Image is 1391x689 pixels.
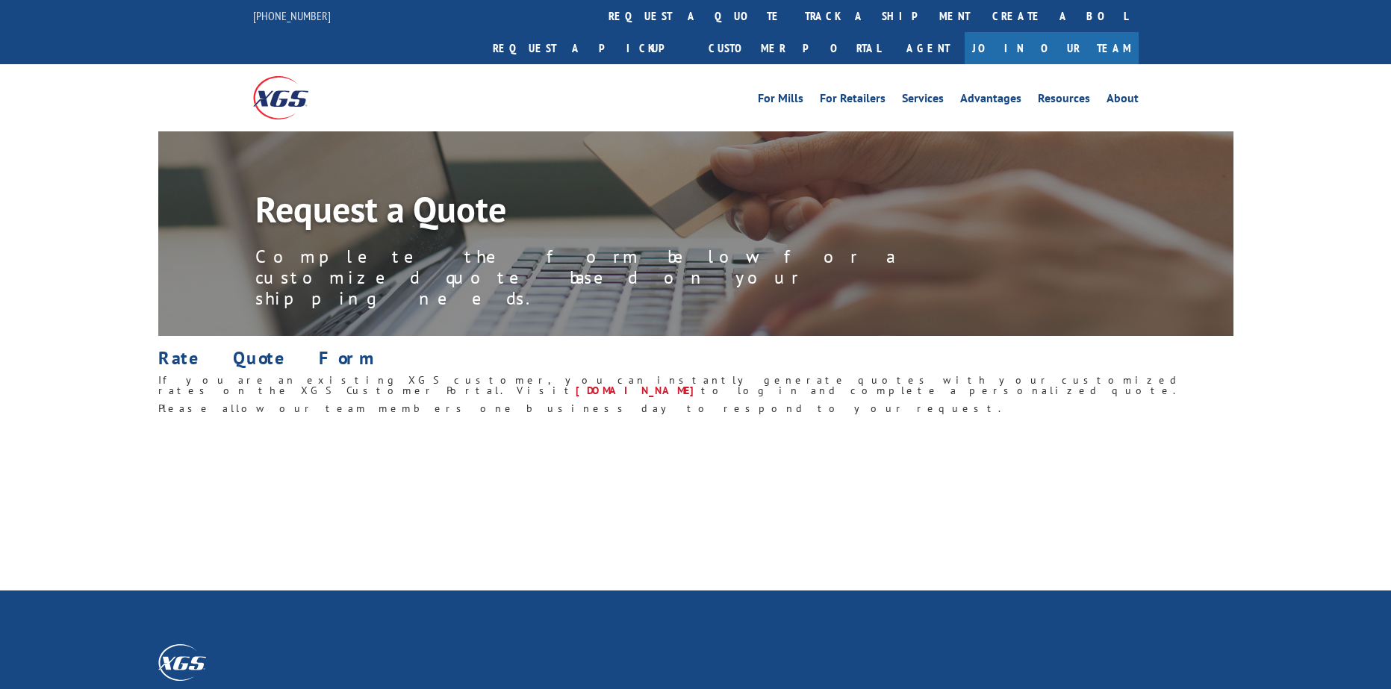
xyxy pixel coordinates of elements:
[172,431,1233,543] iframe: Form 0
[255,246,927,309] p: Complete the form below for a customized quote based on your shipping needs.
[158,403,1233,421] h6: Please allow our team members one business day to respond to your request.
[960,93,1021,109] a: Advantages
[576,384,701,397] a: [DOMAIN_NAME]
[820,93,886,109] a: For Retailers
[902,93,944,109] a: Services
[758,93,803,109] a: For Mills
[158,373,1181,397] span: If you are an existing XGS customer, you can instantly generate quotes with your customized rates...
[158,644,206,681] img: XGS_Logos_ALL_2024_All_White
[701,384,1180,397] span: to log in and complete a personalized quote.
[255,191,927,234] h1: Request a Quote
[253,8,331,23] a: [PHONE_NUMBER]
[965,32,1139,64] a: Join Our Team
[482,32,697,64] a: Request a pickup
[697,32,891,64] a: Customer Portal
[1107,93,1139,109] a: About
[158,349,1233,375] h1: Rate Quote Form
[1038,93,1090,109] a: Resources
[891,32,965,64] a: Agent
